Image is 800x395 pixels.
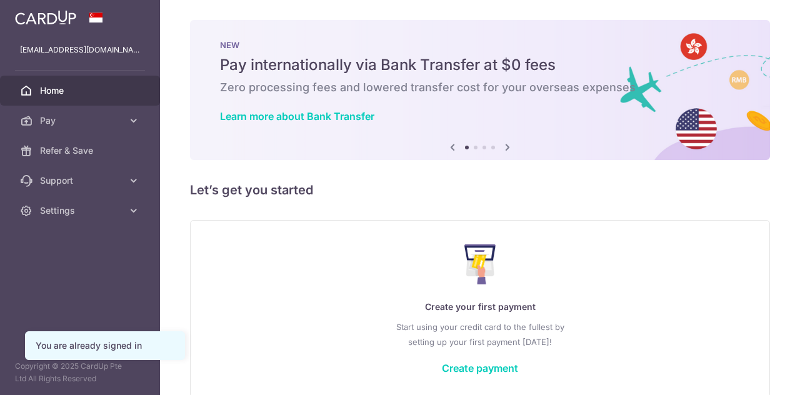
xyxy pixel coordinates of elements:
[720,357,787,389] iframe: Opens a widget where you can find more information
[20,44,140,56] p: [EMAIL_ADDRESS][DOMAIN_NAME]
[40,84,122,97] span: Home
[220,40,740,50] p: NEW
[40,144,122,157] span: Refer & Save
[220,55,740,75] h5: Pay internationally via Bank Transfer at $0 fees
[464,244,496,284] img: Make Payment
[216,319,744,349] p: Start using your credit card to the fullest by setting up your first payment [DATE]!
[15,10,76,25] img: CardUp
[40,204,122,217] span: Settings
[442,362,518,374] a: Create payment
[190,20,770,160] img: Bank transfer banner
[40,174,122,187] span: Support
[40,114,122,127] span: Pay
[36,339,174,352] div: You are already signed in
[190,180,770,200] h5: Let’s get you started
[216,299,744,314] p: Create your first payment
[220,110,374,122] a: Learn more about Bank Transfer
[220,80,740,95] h6: Zero processing fees and lowered transfer cost for your overseas expenses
